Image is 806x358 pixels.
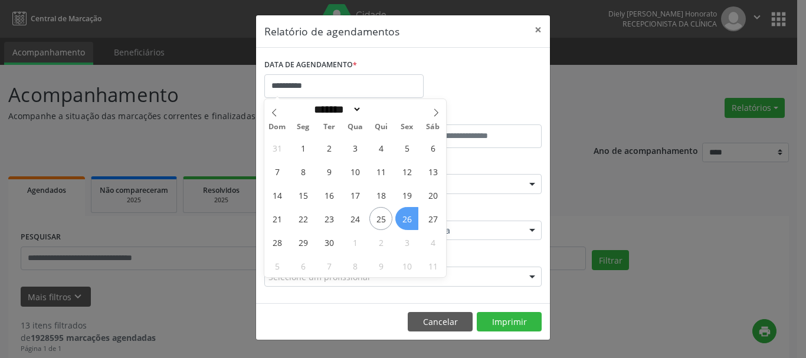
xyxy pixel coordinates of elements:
span: Setembro 18, 2025 [369,183,392,206]
span: Setembro 22, 2025 [291,207,314,230]
button: Imprimir [477,312,542,332]
span: Setembro 14, 2025 [266,183,289,206]
span: Outubro 11, 2025 [421,254,444,277]
span: Setembro 21, 2025 [266,207,289,230]
span: Seg [290,123,316,131]
span: Setembro 9, 2025 [317,160,340,183]
label: ATÉ [406,106,542,124]
span: Outubro 10, 2025 [395,254,418,277]
span: Setembro 29, 2025 [291,231,314,254]
span: Setembro 2, 2025 [317,136,340,159]
label: DATA DE AGENDAMENTO [264,56,357,74]
span: Setembro 19, 2025 [395,183,418,206]
span: Setembro 11, 2025 [369,160,392,183]
button: Close [526,15,550,44]
button: Cancelar [408,312,473,332]
span: Setembro 3, 2025 [343,136,366,159]
span: Setembro 17, 2025 [343,183,366,206]
span: Setembro 4, 2025 [369,136,392,159]
span: Outubro 7, 2025 [317,254,340,277]
span: Outubro 9, 2025 [369,254,392,277]
span: Outubro 1, 2025 [343,231,366,254]
span: Outubro 8, 2025 [343,254,366,277]
span: Setembro 6, 2025 [421,136,444,159]
span: Setembro 13, 2025 [421,160,444,183]
span: Dom [264,123,290,131]
span: Agosto 31, 2025 [266,136,289,159]
span: Sáb [420,123,446,131]
span: Setembro 28, 2025 [266,231,289,254]
span: Sex [394,123,420,131]
h5: Relatório de agendamentos [264,24,399,39]
span: Setembro 5, 2025 [395,136,418,159]
span: Outubro 2, 2025 [369,231,392,254]
span: Setembro 1, 2025 [291,136,314,159]
span: Setembro 16, 2025 [317,183,340,206]
select: Month [310,103,362,116]
span: Setembro 26, 2025 [395,207,418,230]
span: Setembro 8, 2025 [291,160,314,183]
input: Year [362,103,401,116]
span: Outubro 4, 2025 [421,231,444,254]
span: Outubro 6, 2025 [291,254,314,277]
span: Setembro 27, 2025 [421,207,444,230]
span: Setembro 10, 2025 [343,160,366,183]
span: Outubro 3, 2025 [395,231,418,254]
span: Setembro 15, 2025 [291,183,314,206]
span: Selecione um profissional [268,271,370,283]
span: Qua [342,123,368,131]
span: Setembro 7, 2025 [266,160,289,183]
span: Outubro 5, 2025 [266,254,289,277]
span: Ter [316,123,342,131]
span: Qui [368,123,394,131]
span: Setembro 25, 2025 [369,207,392,230]
span: Setembro 24, 2025 [343,207,366,230]
span: Setembro 20, 2025 [421,183,444,206]
span: Setembro 30, 2025 [317,231,340,254]
span: Setembro 12, 2025 [395,160,418,183]
span: Setembro 23, 2025 [317,207,340,230]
